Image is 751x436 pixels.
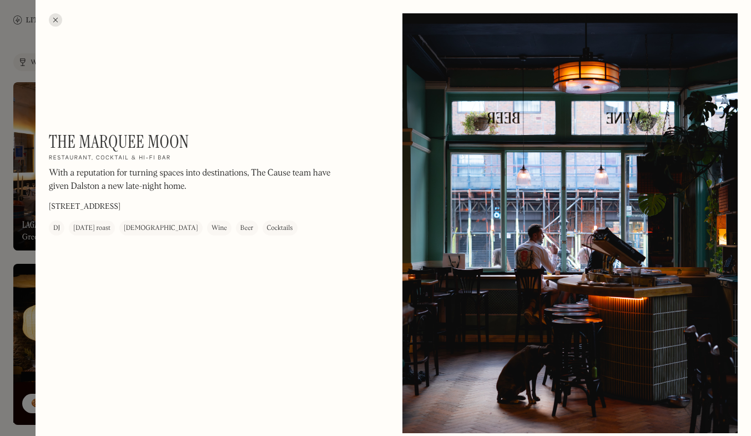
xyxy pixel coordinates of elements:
p: [STREET_ADDRESS] [49,201,120,213]
h2: Restaurant, cocktail & hi-fi bar [49,154,171,162]
h1: The Marquee Moon [49,131,189,152]
div: [DEMOGRAPHIC_DATA] [124,223,198,234]
div: [DATE] roast [73,223,110,234]
div: Beer [240,223,254,234]
div: Cocktails [267,223,293,234]
div: DJ [53,223,60,234]
p: With a reputation for turning spaces into destinations, The Cause team have given Dalston a new l... [49,167,349,193]
div: Wine [211,223,227,234]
